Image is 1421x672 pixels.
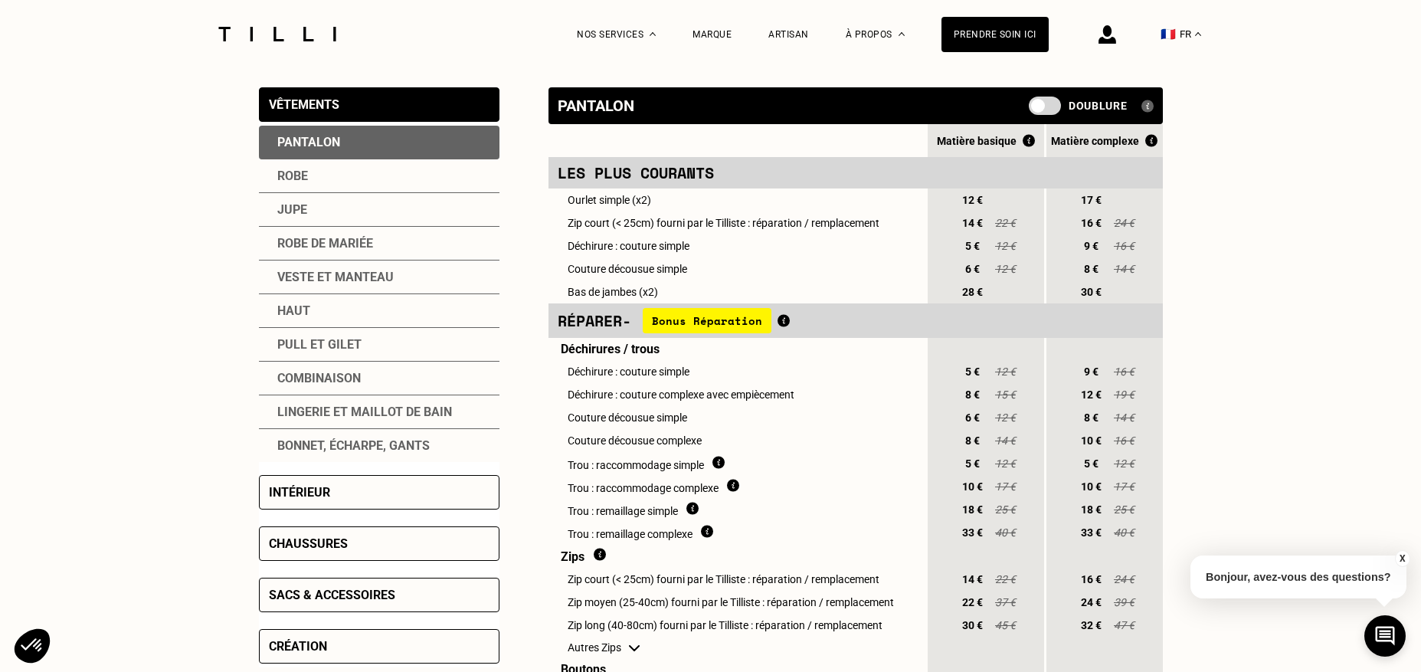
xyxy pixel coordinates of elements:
[259,227,499,261] div: Robe de mariée
[1078,619,1105,631] span: 32 €
[1078,503,1105,516] span: 18 €
[1113,619,1136,631] span: 47 €
[1078,286,1105,298] span: 30 €
[994,526,1017,539] span: 40 €
[994,480,1017,493] span: 17 €
[959,457,987,470] span: 5 €
[213,27,342,41] img: Logo du service de couturière Tilli
[994,411,1017,424] span: 12 €
[548,452,925,475] td: Trou : raccommodage simple
[1078,457,1105,470] span: 5 €
[1078,434,1105,447] span: 10 €
[959,503,987,516] span: 18 €
[1113,366,1136,378] span: 16 €
[1078,526,1105,539] span: 33 €
[259,362,499,395] div: Combinaison
[1113,526,1136,539] span: 40 €
[959,263,987,275] span: 6 €
[594,548,606,561] img: Dois fournir du matériel ?
[548,406,925,429] td: Couture décousue simple
[1141,100,1154,113] img: Qu'est ce qu'une doublure ?
[1195,32,1201,36] img: menu déroulant
[778,314,790,327] img: Qu'est ce que le Bonus Réparation ?
[994,388,1017,401] span: 15 €
[1113,573,1136,585] span: 24 €
[1078,480,1105,493] span: 10 €
[692,29,732,40] div: Marque
[1113,240,1136,252] span: 16 €
[548,521,925,544] td: Trou : remaillage complexe
[959,286,987,298] span: 28 €
[629,645,640,651] img: chevron
[1078,240,1105,252] span: 9 €
[1113,503,1136,516] span: 25 €
[994,503,1017,516] span: 25 €
[548,280,925,303] td: Bas de jambes (x2)
[959,526,987,539] span: 33 €
[548,614,925,637] td: Zip long (40-80cm) fourni par le Tilliste : réparation / remplacement
[1113,434,1136,447] span: 16 €
[548,257,925,280] td: Couture décousue simple
[994,596,1017,608] span: 37 €
[1113,480,1136,493] span: 17 €
[1113,411,1136,424] span: 14 €
[1069,100,1128,112] span: Doublure
[650,32,656,36] img: Menu déroulant
[994,573,1017,585] span: 22 €
[899,32,905,36] img: Menu déroulant à propos
[1078,573,1105,585] span: 16 €
[994,240,1017,252] span: 12 €
[959,434,987,447] span: 8 €
[259,294,499,328] div: Haut
[928,134,1044,147] div: Matière basique
[548,637,925,658] td: Autres Zips
[259,261,499,294] div: Veste et manteau
[1078,388,1105,401] span: 12 €
[1023,134,1035,147] img: Qu'est ce que le Bonus Réparation ?
[994,434,1017,447] span: 14 €
[1113,596,1136,608] span: 39 €
[1161,27,1176,41] span: 🇫🇷
[1394,550,1410,567] button: X
[548,211,925,234] td: Zip court (< 25cm) fourni par le Tilliste : réparation / remplacement
[1145,134,1157,147] img: Qu'est ce que le Bonus Réparation ?
[548,475,925,498] td: Trou : raccommodage complexe
[269,485,330,500] div: Intérieur
[686,502,699,515] img: Qu'est ce que le remaillage ?
[727,479,739,492] img: Qu'est ce que le raccommodage ?
[558,308,916,333] div: Réparer -
[1113,263,1136,275] span: 14 €
[959,411,987,424] span: 6 €
[1190,556,1406,598] p: Bonjour, avez-vous des questions?
[269,97,339,112] div: Vêtements
[548,338,925,360] td: Déchirures / trous
[259,193,499,227] div: Jupe
[269,639,327,654] div: Création
[768,29,809,40] a: Artisan
[959,573,987,585] span: 14 €
[259,328,499,362] div: Pull et gilet
[1078,366,1105,378] span: 9 €
[259,395,499,429] div: Lingerie et maillot de bain
[994,366,1017,378] span: 12 €
[558,97,634,115] div: Pantalon
[1078,596,1105,608] span: 24 €
[1078,411,1105,424] span: 8 €
[548,498,925,521] td: Trou : remaillage simple
[259,429,499,462] div: Bonnet, écharpe, gants
[1113,217,1136,229] span: 24 €
[994,457,1017,470] span: 12 €
[548,360,925,383] td: Déchirure : couture simple
[548,568,925,591] td: Zip court (< 25cm) fourni par le Tilliste : réparation / remplacement
[269,588,395,602] div: Sacs & accessoires
[959,596,987,608] span: 22 €
[643,308,771,333] span: Bonus Réparation
[959,388,987,401] span: 8 €
[941,17,1049,52] div: Prendre soin ici
[548,544,925,568] td: Zips
[959,240,987,252] span: 5 €
[548,429,925,452] td: Couture décousue complexe
[1113,457,1136,470] span: 12 €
